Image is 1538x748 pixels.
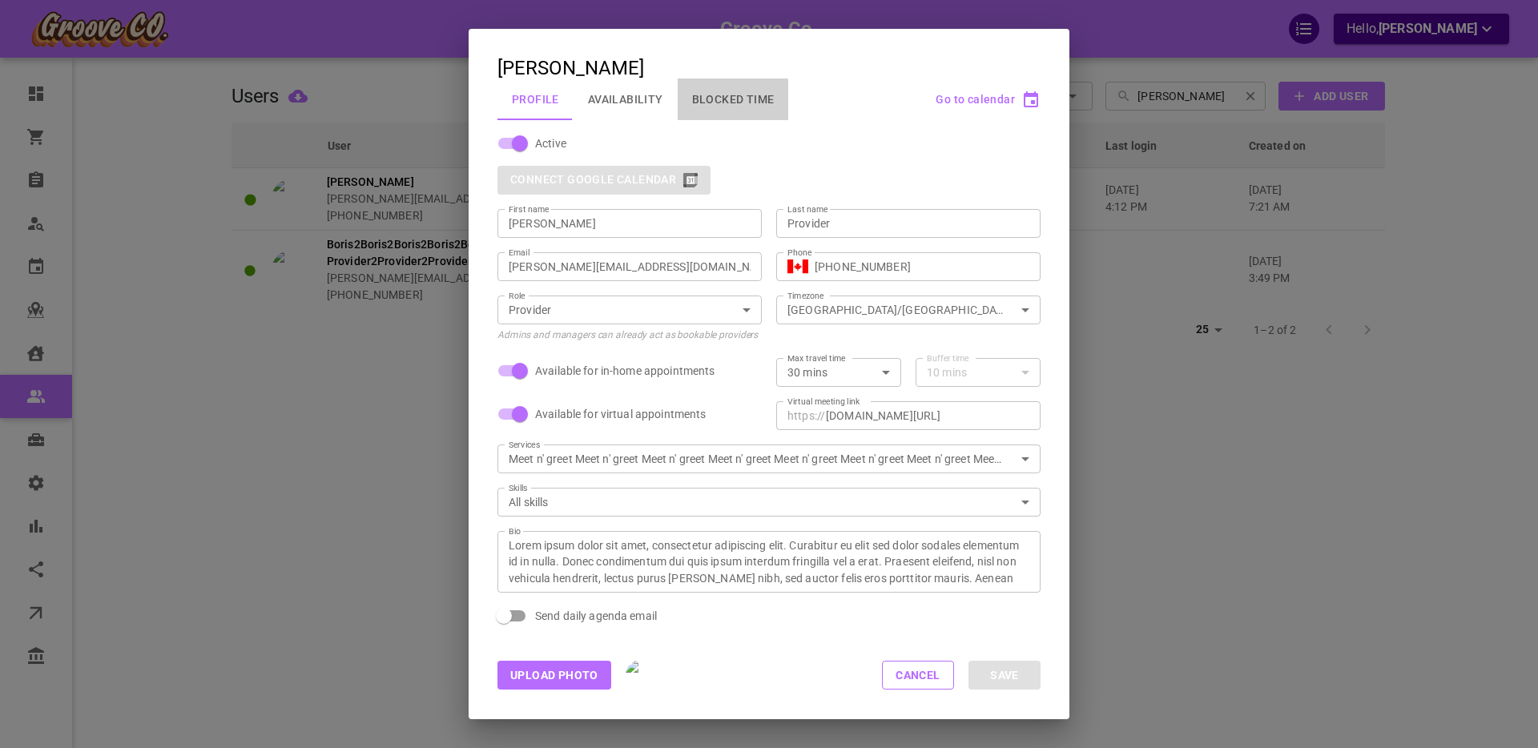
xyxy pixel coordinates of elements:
label: Timezone [787,290,824,302]
span: Go to calendar [936,93,1015,106]
div: You cannot connect another user's Google Calendar [497,166,711,195]
p: https:// [787,408,825,424]
button: Go to calendar [936,94,1041,105]
span: Available for in-home appointments [535,363,715,379]
label: Phone [787,247,812,259]
label: Email [509,247,529,259]
input: +1 (702) 123-4567 [815,259,1029,275]
span: Available for virtual appointments [535,406,706,422]
div: Provider [509,302,751,318]
label: Bio [509,525,521,537]
div: 10 mins [927,364,1029,380]
div: All skills [509,494,1029,510]
label: Virtual meeting link [787,396,860,408]
label: Buffer time [927,352,969,364]
button: Select country [787,255,808,279]
label: Last name [787,203,827,215]
button: Cancel [882,661,954,690]
img: User [626,660,656,690]
span: Send daily agenda email [535,608,657,624]
label: Services [509,439,540,451]
div: Meet n' greet Meet n' greet Meet n' greet Meet n' greet Meet n' greet Meet n' greet Meet n' greet... [509,451,1029,467]
button: Blocked Time [678,78,789,120]
button: Upload Photo [497,661,611,690]
button: Profile [497,78,574,120]
button: Availability [574,78,678,120]
span: Active [535,135,566,151]
span: Admins and managers can already act as bookable providers [497,329,758,340]
div: 30 mins [787,364,890,380]
button: Open [1014,299,1037,321]
label: Role [509,290,525,302]
label: Max travel time [787,352,846,364]
label: Skills [509,482,528,494]
label: First name [509,203,549,215]
div: [PERSON_NAME] [497,58,644,78]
